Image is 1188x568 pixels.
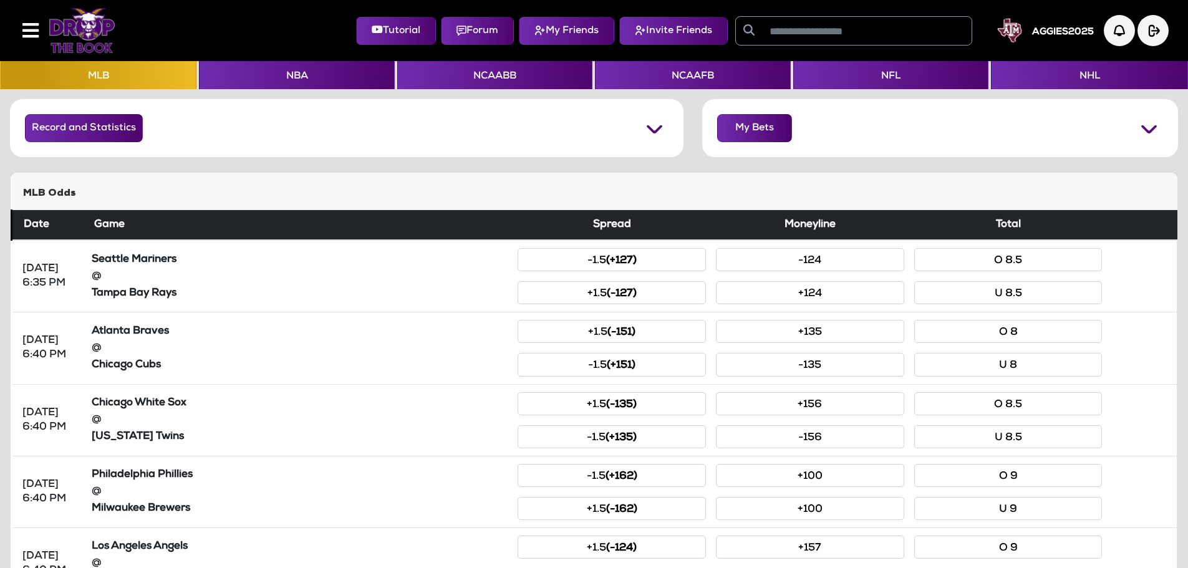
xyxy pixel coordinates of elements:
[518,497,706,520] button: +1.5(-162)
[606,400,637,410] small: (-135)
[914,353,1103,376] button: U 8
[607,360,635,371] small: (+151)
[12,210,87,241] th: Date
[199,61,394,89] button: NBA
[92,398,186,408] strong: Chicago White Sox
[716,425,904,448] button: -156
[22,478,77,506] div: [DATE] 6:40 PM
[793,61,988,89] button: NFL
[606,504,637,515] small: (-162)
[518,425,706,448] button: -1.5(+135)
[92,431,184,442] strong: [US_STATE] Twins
[914,497,1103,520] button: U 9
[518,320,706,343] button: +1.5(-151)
[23,188,1165,200] h5: MLB Odds
[92,288,176,299] strong: Tampa Bay Rays
[716,353,904,376] button: -135
[914,464,1103,487] button: O 9
[49,8,115,53] img: Logo
[607,289,637,299] small: (-127)
[92,413,508,427] div: @
[92,484,508,499] div: @
[518,464,706,487] button: -1.5(+162)
[711,210,909,241] th: Moneyline
[518,536,706,559] button: +1.5(-124)
[595,61,790,89] button: NCAAFB
[607,327,635,338] small: (-151)
[716,464,904,487] button: +100
[914,392,1103,415] button: O 8.5
[397,61,592,89] button: NCAABB
[716,248,904,271] button: -124
[606,433,637,443] small: (+135)
[22,262,77,291] div: [DATE] 6:35 PM
[716,392,904,415] button: +156
[914,320,1103,343] button: O 8
[518,353,706,376] button: -1.5(+151)
[914,248,1103,271] button: O 8.5
[356,17,436,45] button: Tutorial
[513,210,711,241] th: Spread
[717,114,792,142] button: My Bets
[22,334,77,362] div: [DATE] 6:40 PM
[92,269,508,284] div: @
[991,61,1187,89] button: NHL
[716,536,904,559] button: +157
[909,210,1108,241] th: Total
[22,406,77,435] div: [DATE] 6:40 PM
[1104,15,1135,46] img: Notification
[518,248,706,271] button: -1.5(+127)
[606,256,637,266] small: (+127)
[92,360,161,370] strong: Chicago Cubs
[441,17,514,45] button: Forum
[92,341,508,355] div: @
[92,326,169,337] strong: Atlanta Braves
[92,254,176,265] strong: Seattle Mariners
[25,114,143,142] button: Record and Statistics
[87,210,513,241] th: Game
[914,425,1103,448] button: U 8.5
[92,469,193,480] strong: Philadelphia Phillies
[716,320,904,343] button: +135
[519,17,614,45] button: My Friends
[716,281,904,304] button: +124
[1032,27,1094,38] h5: AGGIES2025
[606,543,637,554] small: (-124)
[716,497,904,520] button: +100
[606,471,637,482] small: (+162)
[92,541,188,552] strong: Los Angeles Angels
[914,536,1103,559] button: O 9
[619,17,728,45] button: Invite Friends
[518,392,706,415] button: +1.5(-135)
[914,281,1103,304] button: U 8.5
[92,503,190,514] strong: Milwaukee Brewers
[518,281,706,304] button: +1.5(-127)
[997,18,1022,43] img: User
